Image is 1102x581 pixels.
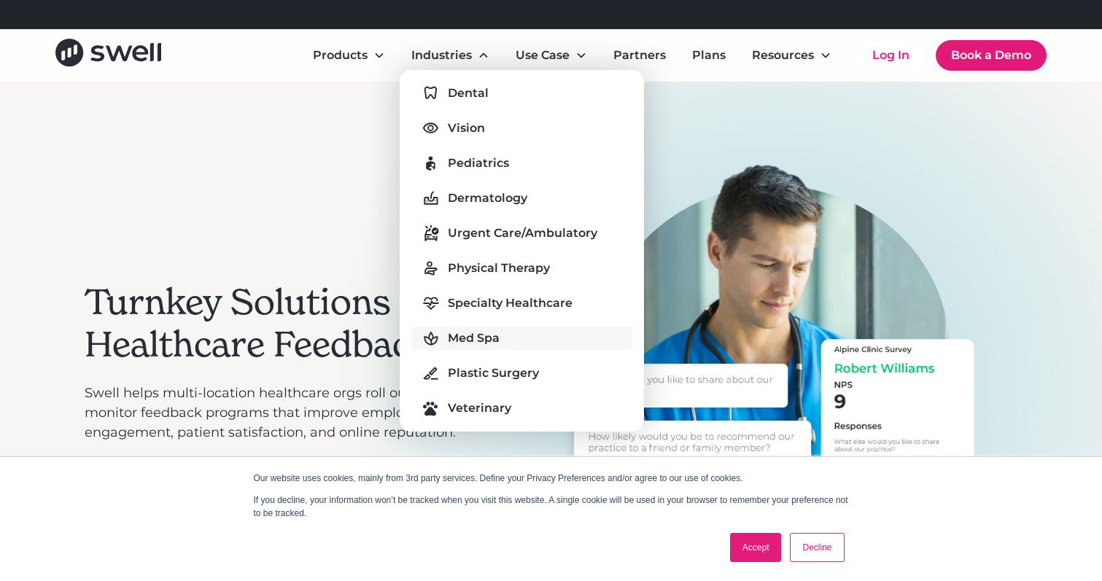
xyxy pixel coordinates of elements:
div: Resources [740,41,843,70]
div: Industries [411,47,472,64]
div: Use Case [516,47,570,64]
div: Pediatrics [448,155,509,172]
nav: Industries [400,70,643,432]
a: Dermatology [411,187,632,210]
a: Decline [790,533,844,562]
div: Vision [448,120,485,137]
a: Urgent Care/Ambulatory [411,222,632,245]
a: Accept [730,533,782,562]
p: Our website uses cookies, mainly from 3rd party services. Define your Privacy Preferences and/or ... [254,472,849,485]
div: Urgent Care/Ambulatory [448,225,597,242]
div: Physical Therapy [448,260,550,277]
iframe: Chat Widget [845,424,1102,581]
div: Resources [752,47,814,64]
div: Dental [448,85,489,102]
h2: Turnkey Solutions for Healthcare Feedback [85,281,478,365]
div: Med Spa [448,330,500,347]
a: Log In [858,41,924,70]
a: Book a Demo [936,40,1047,71]
div: Dermatology [448,190,527,207]
p: Swell helps multi-location healthcare orgs roll out and monitor feedback programs that improve em... [85,383,478,442]
div: Plastic Surgery [448,364,539,382]
div: Veterinary [448,399,511,417]
p: If you decline, your information won’t be tracked when you visit this website. A single cookie wi... [254,494,849,520]
div: Products [301,41,397,70]
div: Specialty Healthcare [448,295,573,312]
a: Physical Therapy [411,257,632,280]
a: home [55,39,161,71]
a: Plans [680,41,737,70]
a: Dental [411,82,632,105]
a: Partners [602,41,678,70]
a: Med Spa [411,327,632,350]
div: Products [313,47,368,64]
a: Plastic Surgery [411,362,632,385]
a: Vision [411,117,632,140]
div: 2 of 3 [493,163,1018,568]
a: Specialty Healthcare [411,292,632,315]
a: Pediatrics [411,152,632,175]
div: Use Case [504,41,599,70]
div: Industries [400,41,501,70]
a: Veterinary [411,397,632,420]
